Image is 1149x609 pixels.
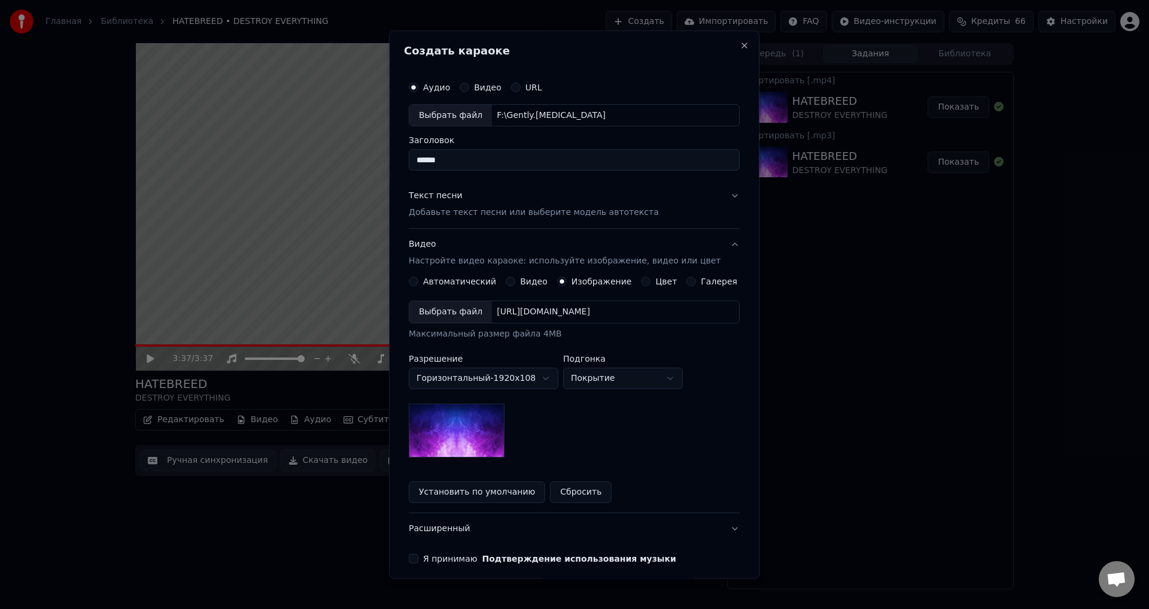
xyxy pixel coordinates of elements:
button: Расширенный [409,514,740,545]
div: [URL][DOMAIN_NAME] [492,307,595,319]
label: Галерея [701,278,738,286]
div: Выбрать файл [409,105,492,126]
div: F:\Gently.[MEDICAL_DATA] [492,110,610,122]
div: ВидеоНастройте видео караоке: используйте изображение, видео или цвет [409,277,740,513]
label: Аудио [423,83,450,92]
button: Сбросить [551,482,612,504]
div: Видео [409,239,721,268]
label: Заголовок [409,137,740,145]
label: Изображение [572,278,632,286]
button: ВидеоНастройте видео караоке: используйте изображение, видео или цвет [409,229,740,277]
label: Автоматический [423,278,496,286]
button: Я принимаю [482,555,676,563]
h2: Создать караоке [404,46,744,56]
div: Текст песни [409,190,463,202]
label: Видео [520,278,548,286]
label: Подгонка [563,355,683,363]
label: Я принимаю [423,555,676,563]
button: Установить по умолчанию [409,482,545,504]
label: Видео [474,83,501,92]
label: Цвет [656,278,677,286]
label: URL [525,83,542,92]
p: Добавьте текст песни или выберите модель автотекста [409,207,659,219]
p: Настройте видео караоке: используйте изображение, видео или цвет [409,256,721,268]
label: Разрешение [409,355,558,363]
div: Выбрать файл [409,302,492,323]
button: Текст песниДобавьте текст песни или выберите модель автотекста [409,181,740,229]
div: Максимальный размер файла 4MB [409,329,740,341]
